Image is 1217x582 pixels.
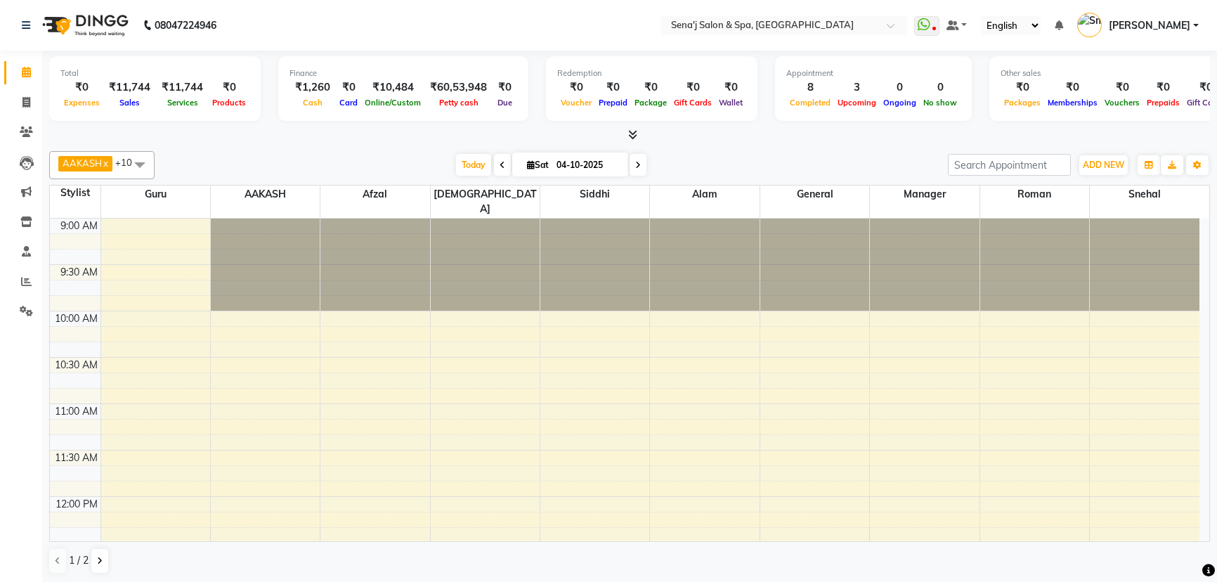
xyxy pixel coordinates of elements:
[52,311,100,326] div: 10:00 AM
[715,98,746,108] span: Wallet
[715,79,746,96] div: ₹0
[786,79,834,96] div: 8
[116,98,143,108] span: Sales
[209,79,249,96] div: ₹0
[880,79,920,96] div: 0
[69,553,89,568] span: 1 / 2
[595,98,631,108] span: Prepaid
[670,98,715,108] span: Gift Cards
[336,98,361,108] span: Card
[103,79,156,96] div: ₹11,744
[53,497,100,512] div: 12:00 PM
[102,157,108,169] a: x
[1001,79,1044,96] div: ₹0
[1109,18,1190,33] span: [PERSON_NAME]
[920,79,961,96] div: 0
[948,154,1071,176] input: Search Appointment
[786,98,834,108] span: Completed
[211,186,320,203] span: AAKASH
[115,157,143,168] span: +10
[1101,79,1143,96] div: ₹0
[336,79,361,96] div: ₹0
[1001,98,1044,108] span: Packages
[456,154,491,176] span: Today
[1101,98,1143,108] span: Vouchers
[209,98,249,108] span: Products
[60,67,249,79] div: Total
[1083,160,1124,170] span: ADD NEW
[595,79,631,96] div: ₹0
[52,404,100,419] div: 11:00 AM
[631,79,670,96] div: ₹0
[650,186,759,203] span: Alam
[493,79,517,96] div: ₹0
[786,67,961,79] div: Appointment
[52,358,100,373] div: 10:30 AM
[424,79,493,96] div: ₹60,53,948
[557,79,595,96] div: ₹0
[557,67,746,79] div: Redemption
[361,98,424,108] span: Online/Custom
[1079,155,1128,175] button: ADD NEW
[289,79,336,96] div: ₹1,260
[52,451,100,465] div: 11:30 AM
[164,98,202,108] span: Services
[63,157,102,169] span: AAKASH
[58,265,100,280] div: 9:30 AM
[523,160,552,170] span: Sat
[58,219,100,233] div: 9:00 AM
[1143,79,1183,96] div: ₹0
[101,186,210,203] span: Guru
[155,6,216,45] b: 08047224946
[631,98,670,108] span: Package
[670,79,715,96] div: ₹0
[920,98,961,108] span: No show
[361,79,424,96] div: ₹10,484
[156,79,209,96] div: ₹11,744
[299,98,326,108] span: Cash
[834,79,880,96] div: 3
[880,98,920,108] span: Ongoing
[320,186,429,203] span: Afzal
[436,98,482,108] span: Petty cash
[1044,79,1101,96] div: ₹0
[431,186,540,218] span: [DEMOGRAPHIC_DATA]
[36,6,132,45] img: logo
[1090,186,1199,203] span: Snehal
[60,79,103,96] div: ₹0
[834,98,880,108] span: Upcoming
[289,67,517,79] div: Finance
[760,186,869,203] span: General
[1143,98,1183,108] span: Prepaids
[552,155,623,176] input: 2025-10-04
[1077,13,1102,37] img: Smita Acharekar
[50,186,100,200] div: Stylist
[1044,98,1101,108] span: Memberships
[494,98,516,108] span: Due
[980,186,1089,203] span: Roman
[60,98,103,108] span: Expenses
[557,98,595,108] span: Voucher
[870,186,979,203] span: Manager
[540,186,649,203] span: Siddhi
